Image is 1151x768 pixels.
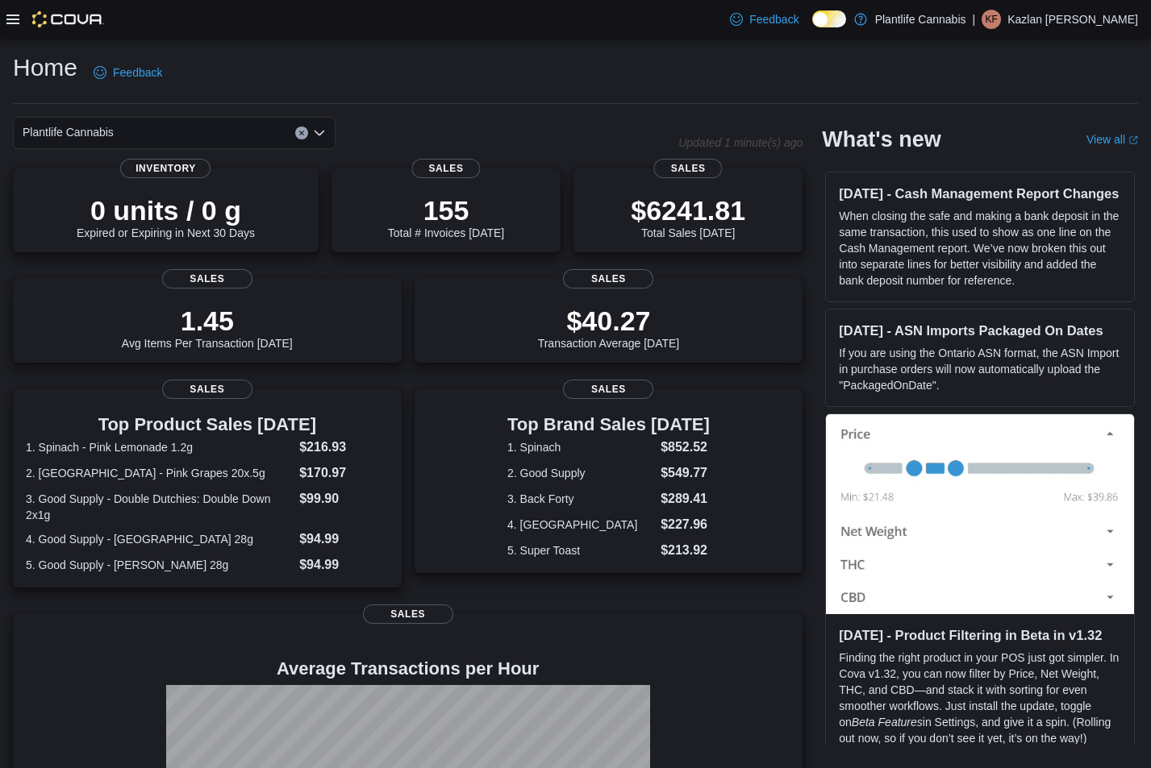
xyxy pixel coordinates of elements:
dd: $94.99 [299,529,388,549]
span: Sales [162,380,252,399]
dt: 2. Good Supply [507,465,654,481]
dt: 4. [GEOGRAPHIC_DATA] [507,517,654,533]
h3: Top Brand Sales [DATE] [507,415,710,434]
span: KF [985,10,997,29]
h2: What's new [822,127,940,152]
dt: 1. Spinach - Pink Lemonade 1.2g [26,439,293,455]
p: 0 units / 0 g [77,194,255,226]
button: Open list of options [313,127,326,139]
em: Beta Features [852,716,923,729]
span: Feedback [749,11,799,27]
dd: $227.96 [661,515,710,534]
div: Transaction Average [DATE] [538,305,680,350]
img: Cova [32,11,104,27]
dt: 3. Back Forty [507,491,654,507]
dd: $170.97 [299,463,388,483]
dd: $549.77 [661,463,710,483]
span: Plantlife Cannabis [23,122,114,142]
h1: Home [13,52,77,84]
span: Dark Mode [812,27,813,28]
dd: $216.93 [299,438,388,457]
div: Expired or Expiring in Next 30 Days [77,194,255,239]
dt: 4. Good Supply - [GEOGRAPHIC_DATA] 28g [26,531,293,547]
a: Feedback [724,3,805,35]
div: Kazlan Foisy-Lentz [982,10,1001,29]
button: Clear input [295,127,308,139]
p: Plantlife Cannabis [875,10,966,29]
span: Sales [363,604,453,624]
p: Updated 1 minute(s) ago [678,136,803,149]
h4: Average Transactions per Hour [26,659,790,679]
span: Sales [411,159,480,178]
span: Feedback [113,64,162,81]
div: Total Sales [DATE] [631,194,745,239]
p: Kazlan [PERSON_NAME] [1007,10,1138,29]
h3: [DATE] - ASN Imports Packaged On Dates [839,322,1121,338]
dd: $94.99 [299,555,388,575]
dd: $213.92 [661,541,710,560]
p: When closing the safe and making a bank deposit in the same transaction, this used to show as one... [839,208,1121,289]
p: 1.45 [122,305,293,337]
p: 155 [388,194,504,226]
span: Sales [563,380,653,399]
p: $6241.81 [631,194,745,226]
div: Avg Items Per Transaction [DATE] [122,305,293,350]
h3: Top Product Sales [DATE] [26,415,389,434]
input: Dark Mode [812,10,846,27]
dd: $99.90 [299,489,388,509]
div: Total # Invoices [DATE] [388,194,504,239]
h3: [DATE] - Cash Management Report Changes [839,185,1121,201]
dd: $852.52 [661,438,710,457]
p: $40.27 [538,305,680,337]
dt: 1. Spinach [507,439,654,455]
svg: External link [1128,135,1138,145]
dt: 5. Super Toast [507,542,654,558]
p: Finding the right product in your POS just got simpler. In Cova v1.32, you can now filter by Pric... [839,650,1121,746]
span: Sales [162,269,252,289]
h3: [DATE] - Product Filtering in Beta in v1.32 [839,627,1121,643]
p: If you are using the Ontario ASN format, the ASN Import in purchase orders will now automatically... [839,345,1121,393]
a: Feedback [87,56,169,89]
span: Sales [563,269,653,289]
dt: 2. [GEOGRAPHIC_DATA] - Pink Grapes 20x.5g [26,465,293,481]
dt: 5. Good Supply - [PERSON_NAME] 28g [26,557,293,573]
dd: $289.41 [661,489,710,509]
span: Inventory [120,159,211,178]
span: Sales [654,159,723,178]
a: View allExternal link [1086,133,1138,146]
dt: 3. Good Supply - Double Dutchies: Double Down 2x1g [26,491,293,523]
p: | [973,10,976,29]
